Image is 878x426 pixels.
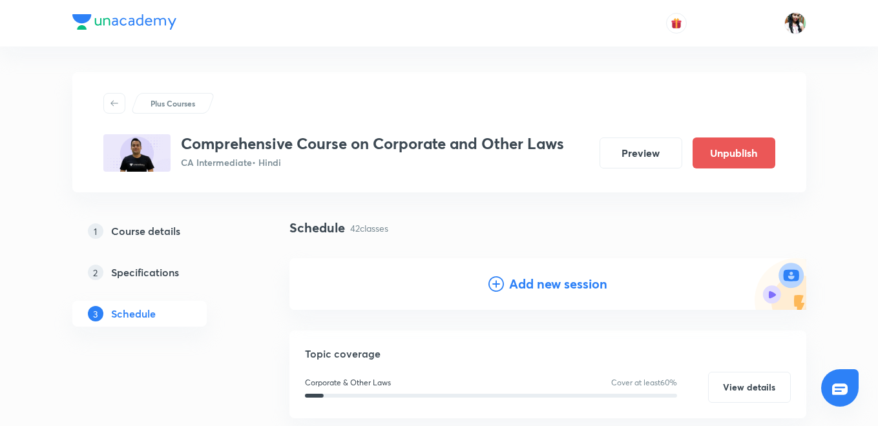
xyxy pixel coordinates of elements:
[181,134,564,153] h3: Comprehensive Course on Corporate and Other Laws
[671,17,682,29] img: avatar
[181,156,564,169] p: CA Intermediate • Hindi
[103,134,171,172] img: 409AAD76-C72F-4BA4-AEF4-D87F9855C43B_plus.png
[755,258,806,310] img: Add
[289,218,345,238] h4: Schedule
[693,137,775,168] button: Unpublish
[88,265,103,280] p: 2
[305,377,391,389] p: Corporate & Other Laws
[350,221,388,235] p: 42 classes
[151,97,195,109] p: Plus Courses
[72,14,176,33] a: Company Logo
[784,12,806,34] img: Bismita Dutta
[600,137,682,168] button: Preview
[88,223,103,239] p: 1
[72,259,248,285] a: 2Specifications
[666,13,687,34] button: avatar
[111,223,180,239] h5: Course details
[72,14,176,30] img: Company Logo
[72,218,248,244] a: 1Course details
[111,306,156,321] h5: Schedule
[611,377,677,389] p: Cover at least 60 %
[708,372,791,403] button: View details
[111,265,179,280] h5: Specifications
[88,306,103,321] p: 3
[305,346,791,361] h5: Topic coverage
[509,274,607,294] h4: Add new session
